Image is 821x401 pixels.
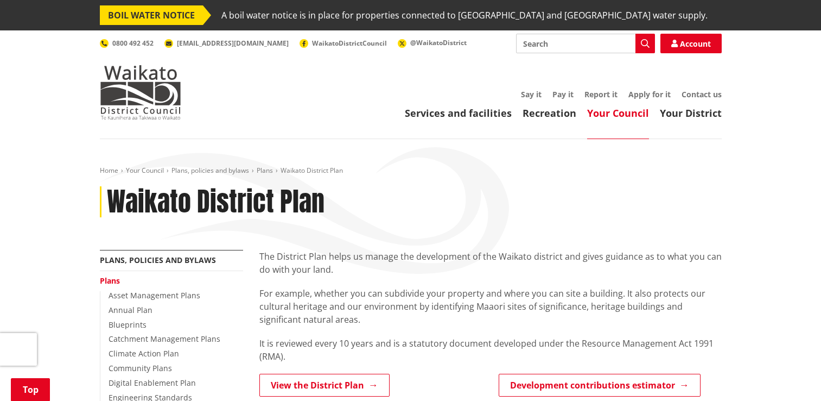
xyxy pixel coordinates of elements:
[682,89,722,99] a: Contact us
[109,334,220,344] a: Catchment Management Plans
[100,166,118,175] a: Home
[660,106,722,120] a: Your District
[164,39,289,48] a: [EMAIL_ADDRESS][DOMAIN_NAME]
[259,374,390,397] a: View the District Plan
[100,5,203,25] span: BOIL WATER NOTICE
[177,39,289,48] span: [EMAIL_ADDRESS][DOMAIN_NAME]
[523,106,576,120] a: Recreation
[259,250,722,276] p: The District Plan helps us manage the development of the Waikato district and gives guidance as t...
[521,89,542,99] a: Say it
[11,378,50,401] a: Top
[628,89,671,99] a: Apply for it
[405,106,512,120] a: Services and facilities
[126,166,164,175] a: Your Council
[107,186,324,218] h1: Waikato District Plan
[300,39,387,48] a: WaikatoDistrictCouncil
[398,38,467,47] a: @WaikatoDistrict
[112,39,154,48] span: 0800 492 452
[499,374,701,397] a: Development contributions estimator
[584,89,618,99] a: Report it
[516,34,655,53] input: Search input
[100,166,722,176] nav: breadcrumb
[312,39,387,48] span: WaikatoDistrictCouncil
[109,319,147,330] a: Blueprints
[109,378,196,388] a: Digital Enablement Plan
[109,363,172,373] a: Community Plans
[100,39,154,48] a: 0800 492 452
[259,287,722,326] p: For example, whether you can subdivide your property and where you can site a building. It also p...
[100,275,120,286] a: Plans
[259,337,722,363] p: It is reviewed every 10 years and is a statutory document developed under the Resource Management...
[281,166,343,175] span: Waikato District Plan
[221,5,708,25] span: A boil water notice is in place for properties connected to [GEOGRAPHIC_DATA] and [GEOGRAPHIC_DAT...
[410,38,467,47] span: @WaikatoDistrict
[109,290,200,300] a: Asset Management Plans
[100,65,181,120] img: Waikato District Council - Te Kaunihera aa Takiwaa o Waikato
[552,89,574,99] a: Pay it
[100,255,216,265] a: Plans, policies and bylaws
[587,106,649,120] a: Your Council
[660,34,722,53] a: Account
[109,348,179,359] a: Climate Action Plan
[171,166,249,175] a: Plans, policies and bylaws
[109,305,152,315] a: Annual Plan
[257,166,273,175] a: Plans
